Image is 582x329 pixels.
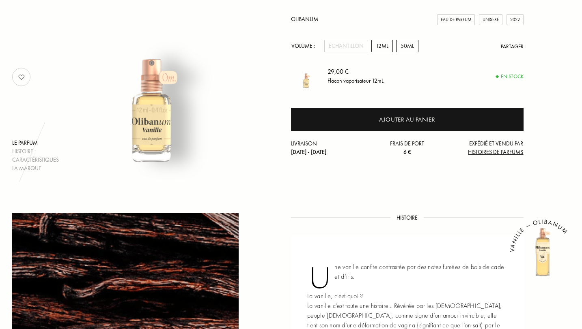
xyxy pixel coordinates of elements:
div: Caractéristiques [12,156,59,164]
div: Frais de port [369,139,446,156]
div: Volume : [291,40,319,52]
div: Eau de Parfum [437,14,475,25]
div: Histoire [12,147,59,156]
div: Le parfum [12,139,59,147]
div: La marque [12,164,59,173]
span: 6 € [403,148,411,156]
div: Partager [501,43,524,51]
div: Unisexe [479,14,502,25]
span: Histoires de Parfums [468,148,523,156]
div: Expédié et vendu par [446,139,524,156]
div: 50mL [396,40,418,52]
div: En stock [496,73,524,81]
div: 12mL [371,40,393,52]
div: Flacon vaporisateur 12mL [328,76,384,85]
div: Livraison [291,139,369,156]
img: no_like_p.png [13,69,30,85]
div: 2022 [507,14,524,25]
div: 29,00 € [328,66,384,76]
a: Olibanum [291,15,318,23]
img: Vanille Olibanum [291,60,321,91]
span: [DATE] - [DATE] [291,148,326,156]
div: Echantillon [324,40,368,52]
img: Vanille [518,228,567,276]
div: Ajouter au panier [379,115,435,124]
